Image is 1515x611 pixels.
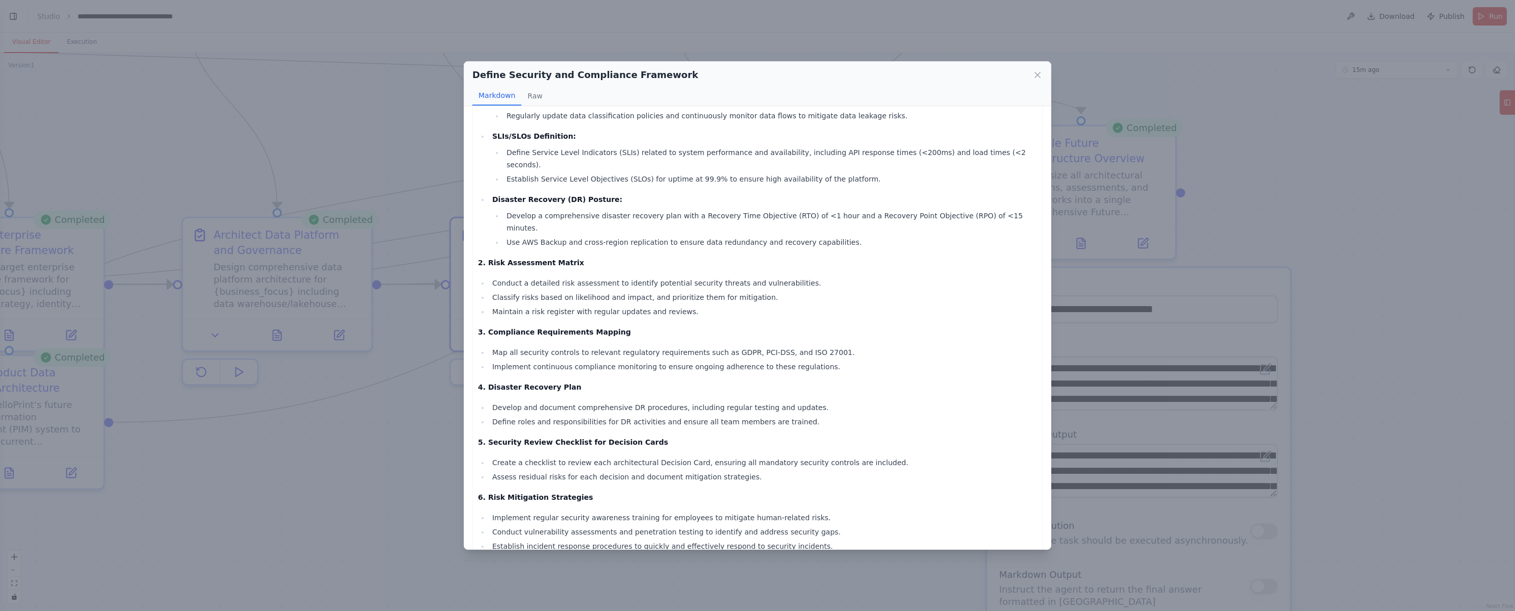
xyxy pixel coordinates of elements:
[492,132,576,140] strong: SLIs/SLOs Definition:
[489,456,1037,469] li: Create a checklist to review each architectural Decision Card, ensuring all mandatory security co...
[492,195,622,203] strong: Disaster Recovery (DR) Posture:
[489,401,1037,414] li: Develop and document comprehensive DR procedures, including regular testing and updates.
[489,526,1037,538] li: Conduct vulnerability assessments and penetration testing to identify and address security gaps.
[489,540,1037,552] li: Establish incident response procedures to quickly and effectively respond to security incidents.
[489,277,1037,289] li: Conduct a detailed risk assessment to identify potential security threats and vulnerabilities.
[503,236,1037,248] li: Use AWS Backup and cross-region replication to ensure data redundancy and recovery capabilities.
[489,416,1037,428] li: Define roles and responsibilities for DR activities and ensure all team members are trained.
[489,471,1037,483] li: Assess residual risks for each decision and document mitigation strategies.
[489,512,1037,524] li: Implement regular security awareness training for employees to mitigate human-related risks.
[478,383,582,391] strong: 4. Disaster Recovery Plan
[478,259,584,267] strong: 2. Risk Assessment Matrix
[489,291,1037,303] li: Classify risks based on likelihood and impact, and prioritize them for mitigation.
[489,361,1037,373] li: Implement continuous compliance monitoring to ensure ongoing adherence to these regulations.
[472,68,698,82] h2: Define Security and Compliance Framework
[478,328,631,336] strong: 3. Compliance Requirements Mapping
[503,173,1037,185] li: Establish Service Level Objectives (SLOs) for uptime at 99.9% to ensure high availability of the ...
[503,146,1037,171] li: Define Service Level Indicators (SLIs) related to system performance and availability, including ...
[489,346,1037,359] li: Map all security controls to relevant regulatory requirements such as GDPR, PCI-DSS, and ISO 27001.
[478,438,668,446] strong: 5. Security Review Checklist for Decision Cards
[472,86,521,106] button: Markdown
[489,305,1037,318] li: Maintain a risk register with regular updates and reviews.
[503,110,1037,122] li: Regularly update data classification policies and continuously monitor data flows to mitigate dat...
[521,86,548,106] button: Raw
[478,493,593,501] strong: 6. Risk Mitigation Strategies
[503,210,1037,234] li: Develop a comprehensive disaster recovery plan with a Recovery Time Objective (RTO) of <1 hour an...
